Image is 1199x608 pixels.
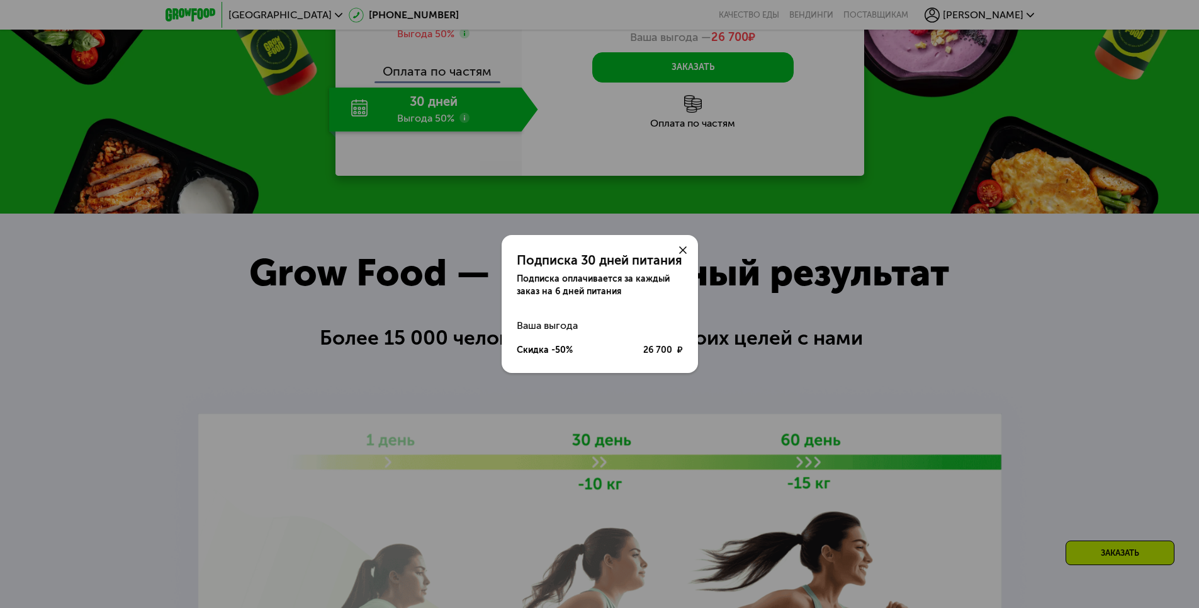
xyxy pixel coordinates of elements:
div: Ваша выгода [517,313,683,338]
div: Подписка 30 дней питания [517,253,683,268]
div: Подписка оплачивается за каждый заказ на 6 дней питания [517,273,683,298]
div: 26 700 [643,344,683,357]
div: Скидка -50% [517,344,573,357]
span: ₽ [677,344,683,357]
